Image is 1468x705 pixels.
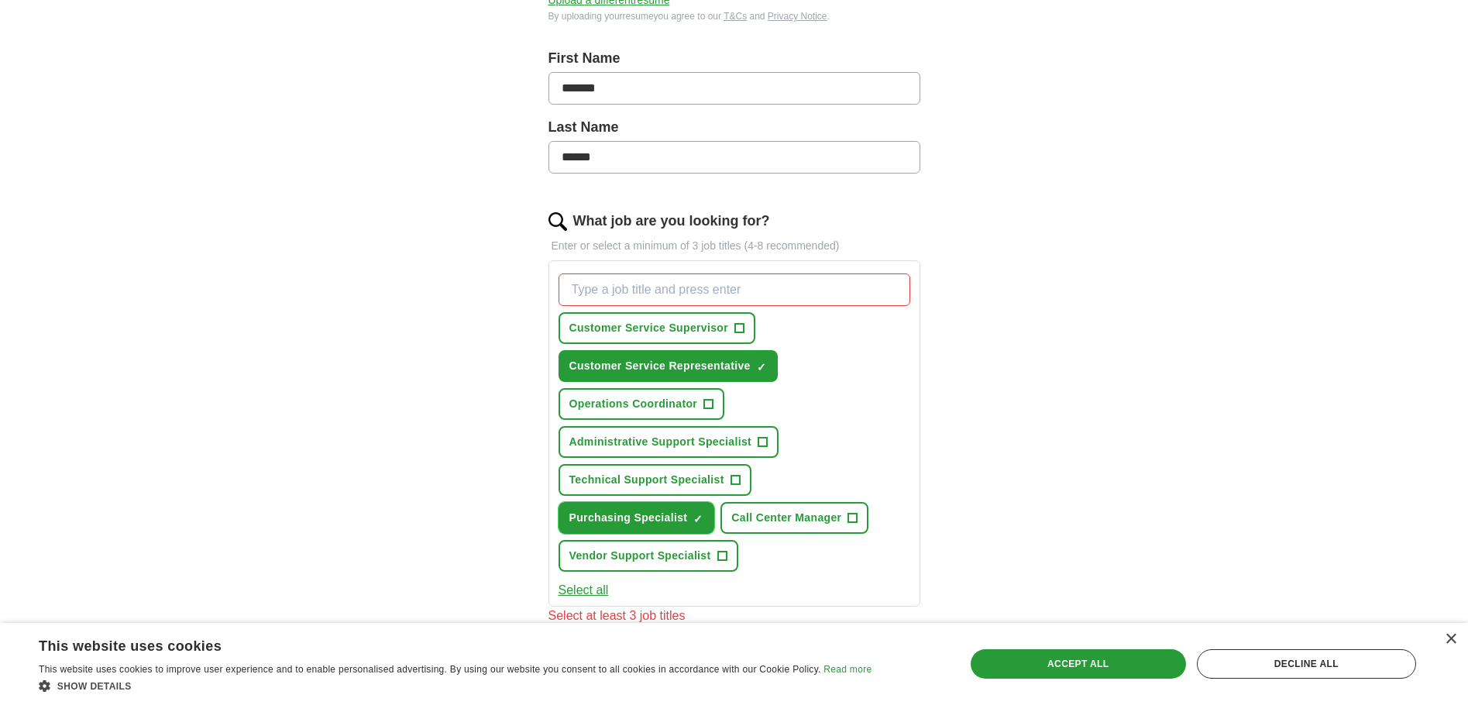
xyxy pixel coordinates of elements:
span: Purchasing Specialist [569,510,688,526]
button: Vendor Support Specialist [559,540,738,572]
span: ✓ [757,361,766,373]
label: Last Name [548,117,920,138]
button: Operations Coordinator [559,388,725,420]
input: Type a job title and press enter [559,273,910,306]
img: search.png [548,212,567,231]
span: Technical Support Specialist [569,472,724,488]
button: Technical Support Specialist [559,464,751,496]
a: Read more, opens a new window [823,664,872,675]
a: Privacy Notice [768,11,827,22]
button: Call Center Manager [720,502,868,534]
span: ✓ [693,513,703,525]
p: Enter or select a minimum of 3 job titles (4-8 recommended) [548,238,920,254]
label: First Name [548,48,920,69]
div: Decline all [1197,649,1416,679]
a: T&Cs [724,11,747,22]
button: Customer Service Supervisor [559,312,756,344]
div: Accept all [971,649,1186,679]
div: Select at least 3 job titles [548,607,920,625]
span: Customer Service Supervisor [569,320,729,336]
span: Vendor Support Specialist [569,548,711,564]
span: Show details [57,681,132,692]
span: Call Center Manager [731,510,841,526]
label: What job are you looking for? [573,211,770,232]
span: Operations Coordinator [569,396,698,412]
div: By uploading your resume you agree to our and . [548,9,920,23]
button: Select all [559,581,609,600]
span: Customer Service Representative [569,358,751,374]
div: Close [1445,634,1456,645]
button: Administrative Support Specialist [559,426,779,458]
button: Purchasing Specialist✓ [559,502,715,534]
div: This website uses cookies [39,632,833,655]
div: Show details [39,678,872,693]
span: Administrative Support Specialist [569,434,752,450]
button: Customer Service Representative✓ [559,350,778,382]
span: This website uses cookies to improve user experience and to enable personalised advertising. By u... [39,664,821,675]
